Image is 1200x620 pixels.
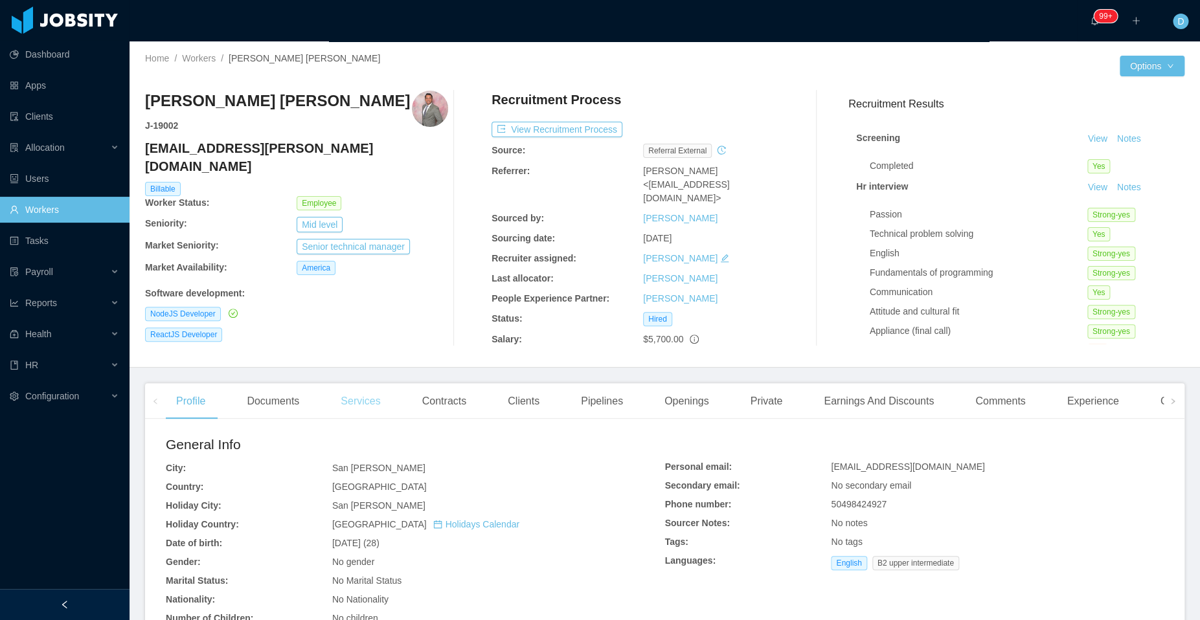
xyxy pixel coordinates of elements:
[643,293,718,304] a: [PERSON_NAME]
[831,480,911,491] span: No secondary email
[831,461,984,472] span: [EMAIL_ADDRESS][DOMAIN_NAME]
[145,262,227,272] b: Market Availability:
[654,383,719,419] div: Openings
[1087,247,1135,261] span: Strong-yes
[665,461,732,472] b: Personal email:
[643,213,718,223] a: [PERSON_NAME]
[166,594,215,604] b: Nationality:
[166,557,201,567] b: Gender:
[740,383,793,419] div: Private
[643,179,729,203] span: <[EMAIL_ADDRESS][DOMAIN_NAME]>
[1056,383,1129,419] div: Experience
[665,555,716,566] b: Languages:
[1090,16,1099,25] i: icon: bell
[1083,182,1112,192] a: View
[145,327,222,342] span: ReactJS Developer
[10,360,19,370] i: icon: book
[166,575,228,586] b: Marital Status:
[1087,266,1135,280] span: Strong-yes
[145,53,169,63] a: Home
[665,537,688,547] b: Tags:
[297,239,410,254] button: Senior technical manager
[665,518,730,528] b: Sourcer Notes:
[145,288,245,298] b: Software development :
[870,159,1087,173] div: Completed
[10,72,119,98] a: icon: appstoreApps
[1087,305,1135,319] span: Strong-yes
[856,133,900,143] strong: Screening
[10,267,19,276] i: icon: file-protect
[643,166,718,176] span: [PERSON_NAME]
[1083,133,1112,144] a: View
[145,120,178,131] strong: J- 19002
[10,104,119,129] a: icon: auditClients
[166,383,216,419] div: Profile
[25,329,51,339] span: Health
[166,519,239,529] b: Holiday Country:
[643,312,672,326] span: Hired
[332,557,374,567] span: No gender
[145,182,181,196] span: Billable
[332,519,519,529] span: [GEOGRAPHIC_DATA]
[332,463,425,473] span: San [PERSON_NAME]
[492,166,530,176] b: Referrer:
[643,233,672,243] span: [DATE]
[25,298,57,308] span: Reports
[10,166,119,192] a: icon: robotUsers
[1087,227,1111,241] span: Yes
[831,499,887,509] span: 50498424927
[643,253,718,263] a: [PERSON_NAME]
[145,240,219,250] b: Market Seniority:
[10,392,19,401] i: icon: setting
[166,482,203,492] b: Country:
[665,480,740,491] b: Secondary email:
[1087,285,1111,300] span: Yes
[870,285,1087,299] div: Communication
[492,293,609,304] b: People Experience Partner:
[492,122,622,137] button: icon: exportView Recruitment Process
[492,213,544,223] b: Sourced by:
[492,253,576,263] b: Recruiter assigned:
[166,500,221,511] b: Holiday City:
[492,233,555,243] b: Sourcing date:
[870,208,1087,221] div: Passion
[10,228,119,254] a: icon: profileTasks
[297,261,335,275] span: America
[226,308,238,318] a: icon: check-circle
[166,434,665,455] h2: General Info
[332,594,389,604] span: No Nationality
[1112,131,1146,147] button: Notes
[10,143,19,152] i: icon: solution
[720,254,729,263] i: icon: edit
[10,298,19,307] i: icon: line-chart
[297,196,341,210] span: Employee
[1087,159,1111,173] span: Yes
[872,556,959,570] span: B2 upper intermediate
[813,383,944,419] div: Earnings And Discounts
[10,329,19,338] i: icon: medicine-box
[166,463,186,473] b: City:
[717,146,726,155] i: icon: history
[412,91,448,127] img: f776c2b0-f139-11ea-aac5-65535a8eef27_66736129d0c41-400w.png
[492,145,525,155] b: Source:
[643,144,712,158] span: Referral external
[831,556,866,570] span: English
[870,247,1087,260] div: English
[492,91,621,109] h4: Recruitment Process
[1177,14,1184,29] span: D
[229,53,380,63] span: [PERSON_NAME] [PERSON_NAME]
[1094,10,1117,23] sup: 332
[145,197,209,208] b: Worker Status:
[643,334,683,344] span: $5,700.00
[831,518,867,528] span: No notes
[25,391,79,401] span: Configuration
[870,305,1087,318] div: Attitude and cultural fit
[492,273,554,283] b: Last allocator:
[145,91,410,111] h3: [PERSON_NAME] [PERSON_NAME]
[145,307,221,321] span: NodeJS Developer
[433,519,519,529] a: icon: calendarHolidays Calendar
[332,482,427,492] span: [GEOGRAPHIC_DATA]
[492,313,522,324] b: Status:
[330,383,391,419] div: Services
[1120,56,1184,76] button: Optionsicon: down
